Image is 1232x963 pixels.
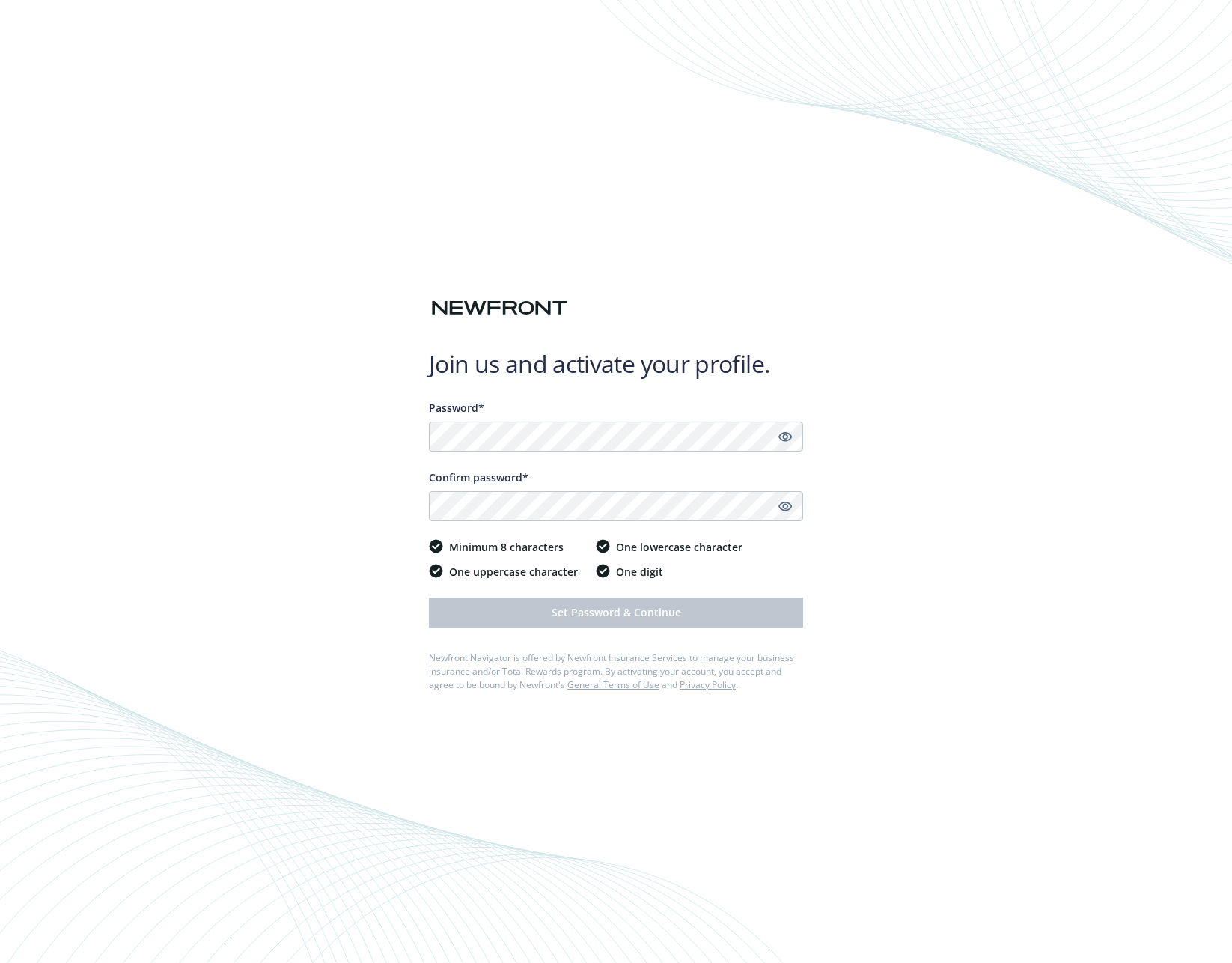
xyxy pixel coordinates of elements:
span: One uppercase character [449,564,578,580]
span: Confirm password* [429,470,528,484]
span: Password* [429,401,484,415]
img: Newfront logo [429,295,570,321]
span: One digit [616,564,663,580]
a: Show password [776,497,794,515]
span: Set Password & Continue [552,605,681,619]
span: Minimum 8 characters [449,539,564,555]
input: Enter a unique password... [429,422,803,452]
span: One lowercase character [616,539,742,555]
a: Privacy Policy [680,678,736,691]
div: Newfront Navigator is offered by Newfront Insurance Services to manage your business insurance an... [429,651,803,692]
input: Confirm your unique password [429,491,803,521]
button: Set Password & Continue [429,598,803,628]
h1: Join us and activate your profile. [429,349,803,379]
a: Show password [776,428,794,446]
a: General Terms of Use [567,678,659,691]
